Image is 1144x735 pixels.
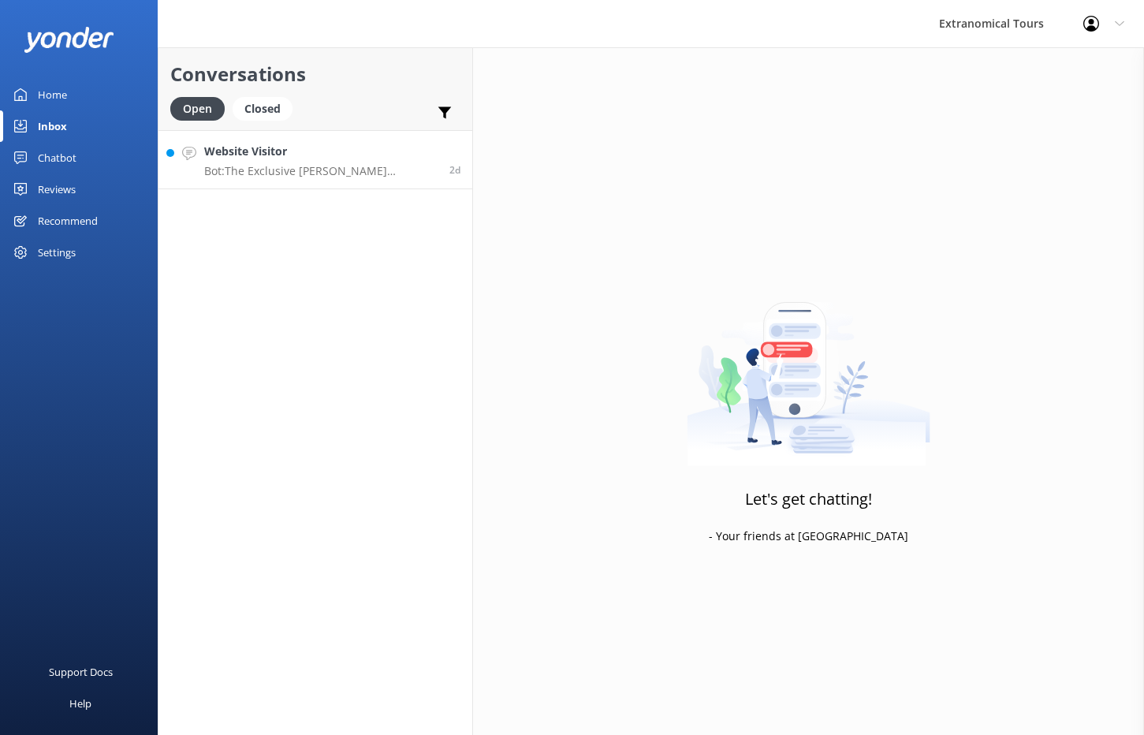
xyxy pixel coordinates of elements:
div: Inbox [38,110,67,142]
div: Closed [233,97,293,121]
div: Help [69,688,91,719]
p: Bot: The Exclusive [PERSON_NAME] [PERSON_NAME], Napa & Sonoma Valley Wine Tour departs daily from... [204,164,438,178]
img: yonder-white-logo.png [24,27,114,53]
h3: Let's get chatting! [745,487,872,512]
div: Settings [38,237,76,268]
h2: Conversations [170,59,460,89]
h4: Website Visitor [204,143,438,160]
a: Website VisitorBot:The Exclusive [PERSON_NAME] [PERSON_NAME], Napa & Sonoma Valley Wine Tour depa... [158,130,472,189]
img: artwork of a man stealing a conversation from at giant smartphone [687,269,930,466]
div: Open [170,97,225,121]
span: Sep 18 2025 08:18am (UTC -07:00) America/Tijuana [449,163,460,177]
div: Home [38,79,67,110]
p: - Your friends at [GEOGRAPHIC_DATA] [709,528,908,545]
div: Recommend [38,205,98,237]
div: Support Docs [49,656,113,688]
a: Closed [233,99,300,117]
div: Chatbot [38,142,76,173]
a: Open [170,99,233,117]
div: Reviews [38,173,76,205]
